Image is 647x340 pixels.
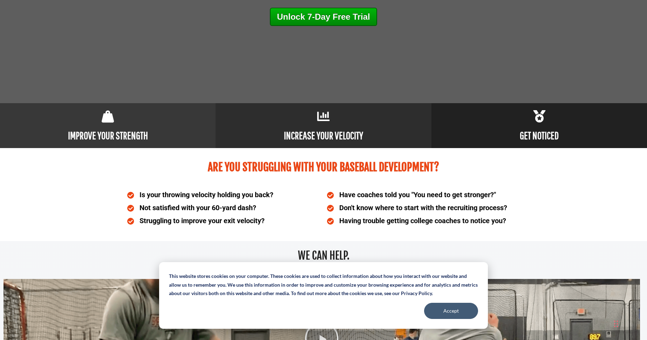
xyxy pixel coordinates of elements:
[284,129,363,141] b: INCREASE YOUR VELOCITY
[169,272,478,298] p: This website stores cookies on your computer. These cookies are used to collect information about...
[327,201,520,214] li: Don't know where to start with the recruiting process?
[159,262,488,329] div: Cookie banner
[68,129,148,141] b: IMPROVE YOUR STRENGTH
[270,8,377,26] a: Unlock 7-Day Free Trial
[614,313,618,334] div: Drag
[4,245,643,277] h2: WE CAN HELP.
[327,214,520,227] li: Having trouble getting college coaches to notice you?
[127,162,520,173] h2: Are you struggling with your baseball development?
[520,129,559,141] b: GET NOTICED
[327,188,520,201] li: Have coaches told you "You need to get stronger?"
[127,188,320,201] li: Is your throwing velocity holding you back?
[127,201,320,214] li: Not satisfied with your 60-yard dash?
[544,264,647,340] iframe: Chat Widget
[424,303,478,319] button: Accept
[127,214,320,227] li: Struggling to improve your exit velocity?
